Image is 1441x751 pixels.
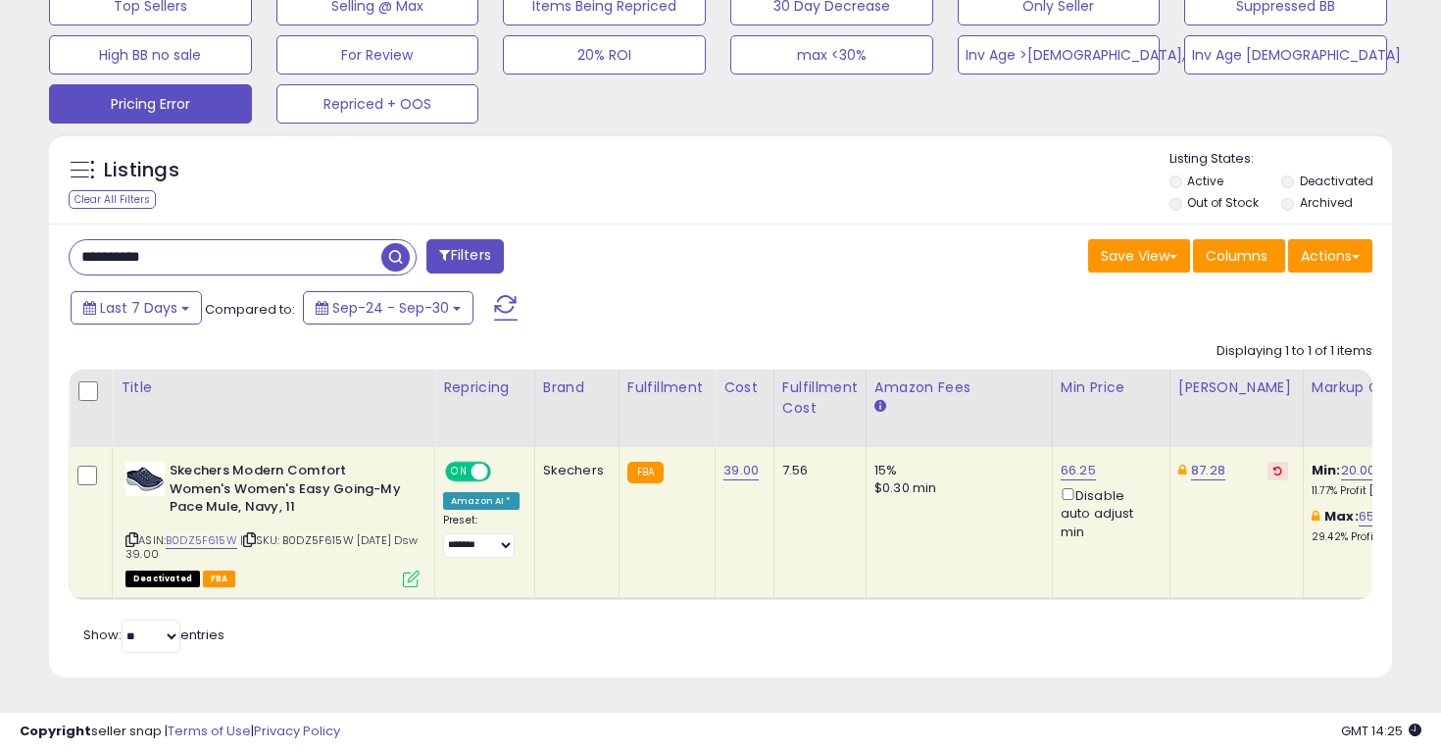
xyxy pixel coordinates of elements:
[1300,173,1373,189] label: Deactivated
[1061,461,1096,480] a: 66.25
[1191,461,1225,480] a: 87.28
[303,291,473,325] button: Sep-24 - Sep-30
[1187,194,1259,211] label: Out of Stock
[874,377,1044,398] div: Amazon Fees
[447,464,472,480] span: ON
[1061,484,1155,541] div: Disable auto adjust min
[104,157,179,184] h5: Listings
[1359,507,1394,526] a: 65.85
[1324,507,1359,526] b: Max:
[874,462,1037,479] div: 15%
[874,398,886,416] small: Amazon Fees.
[627,377,707,398] div: Fulfillment
[782,462,851,479] div: 7.56
[49,84,252,124] button: Pricing Error
[83,626,224,644] span: Show: entries
[1288,239,1372,273] button: Actions
[1169,150,1393,169] p: Listing States:
[426,239,503,274] button: Filters
[723,377,766,398] div: Cost
[49,35,252,75] button: High BB no sale
[543,377,611,398] div: Brand
[100,298,177,318] span: Last 7 Days
[443,492,520,510] div: Amazon AI *
[1187,173,1223,189] label: Active
[1312,461,1341,479] b: Min:
[69,190,156,209] div: Clear All Filters
[488,464,520,480] span: OFF
[1341,461,1376,480] a: 20.00
[1206,246,1267,266] span: Columns
[443,514,520,558] div: Preset:
[782,377,858,419] div: Fulfillment Cost
[1341,722,1421,740] span: 2025-10-9 14:25 GMT
[1088,239,1190,273] button: Save View
[203,571,236,587] span: FBA
[1178,377,1295,398] div: [PERSON_NAME]
[627,462,664,483] small: FBA
[205,300,295,319] span: Compared to:
[1217,342,1372,361] div: Displaying 1 to 1 of 1 items
[1193,239,1285,273] button: Columns
[1300,194,1353,211] label: Archived
[543,462,604,479] div: Skechers
[254,722,340,740] a: Privacy Policy
[874,479,1037,497] div: $0.30 min
[958,35,1161,75] button: Inv Age >[DEMOGRAPHIC_DATA], <91
[730,35,933,75] button: max <30%
[170,462,408,522] b: Skechers Modern Comfort Women's Women's Easy Going-My Pace Mule, Navy, 11
[125,462,420,585] div: ASIN:
[125,462,165,496] img: 41Oi9yc2maL._SL40_.jpg
[276,84,479,124] button: Repriced + OOS
[20,723,340,741] div: seller snap | |
[276,35,479,75] button: For Review
[1184,35,1387,75] button: Inv Age [DEMOGRAPHIC_DATA]
[168,722,251,740] a: Terms of Use
[1061,377,1162,398] div: Min Price
[443,377,526,398] div: Repricing
[125,571,200,587] span: All listings that are unavailable for purchase on Amazon for any reason other than out-of-stock
[121,377,426,398] div: Title
[332,298,449,318] span: Sep-24 - Sep-30
[71,291,202,325] button: Last 7 Days
[20,722,91,740] strong: Copyright
[503,35,706,75] button: 20% ROI
[166,532,237,549] a: B0DZ5F615W
[125,532,419,562] span: | SKU: B0DZ5F615W [DATE] Dsw 39.00
[723,461,759,480] a: 39.00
